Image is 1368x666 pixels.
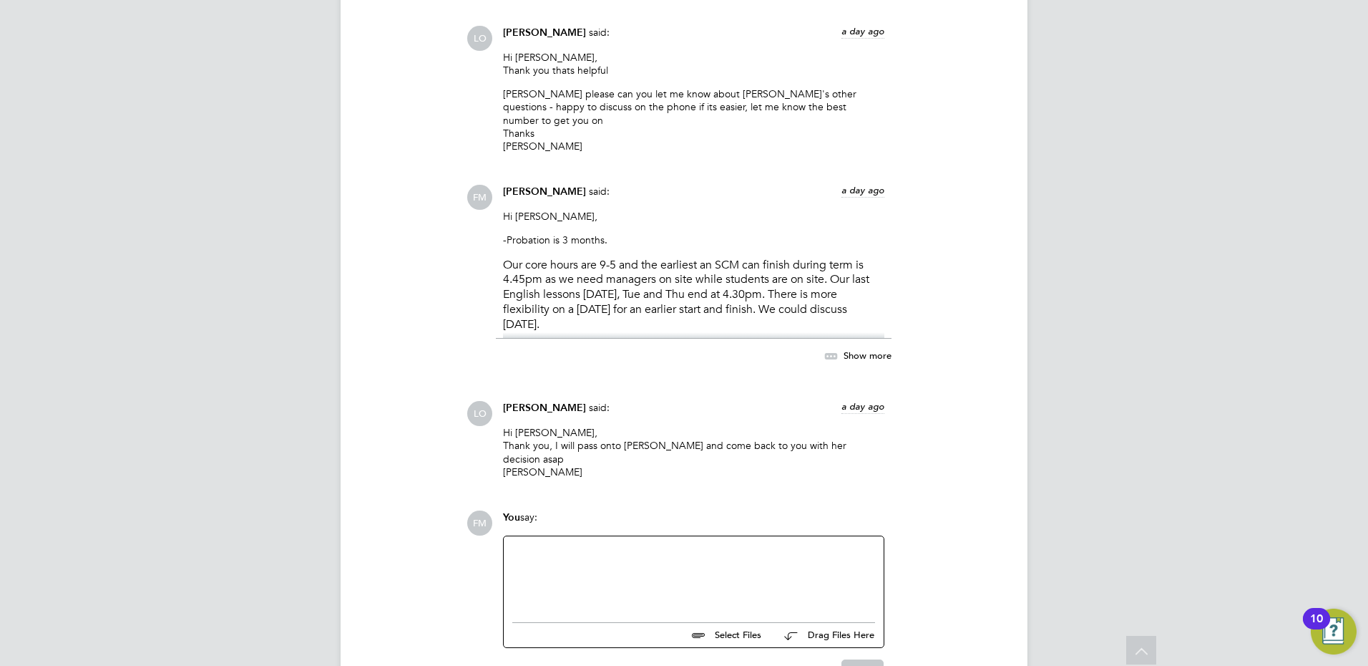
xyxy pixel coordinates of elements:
p: [PERSON_NAME] please can you let me know about [PERSON_NAME]'s other questions - happy to discuss... [503,87,884,153]
span: You [503,511,520,523]
span: said: [589,26,610,39]
p: Our core hours are 9-5 and the earliest an SCM can finish during term is 4.45pm as we need manage... [503,258,884,332]
span: [PERSON_NAME] [503,26,586,39]
span: a day ago [841,400,884,412]
span: [PERSON_NAME] [503,402,586,414]
div: 10 [1310,619,1323,637]
button: Open Resource Center, 10 new notifications [1311,609,1357,655]
button: Drag Files Here [773,621,875,651]
span: FM [467,511,492,536]
div: say: [503,511,884,536]
p: Hi [PERSON_NAME], Thank you, I will pass onto [PERSON_NAME] and come back to you with her decisio... [503,426,884,478]
p: -Probation is 3 months. [503,233,884,246]
p: Hi [PERSON_NAME], [503,210,884,223]
span: FM [467,185,492,210]
span: Show more [844,349,891,362]
span: LO [467,401,492,426]
p: Hi [PERSON_NAME], Thank you thats helpful [503,51,884,77]
span: a day ago [841,184,884,196]
span: said: [589,401,610,414]
span: a day ago [841,25,884,37]
span: LO [467,26,492,51]
span: [PERSON_NAME] [503,185,586,198]
span: said: [589,185,610,198]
